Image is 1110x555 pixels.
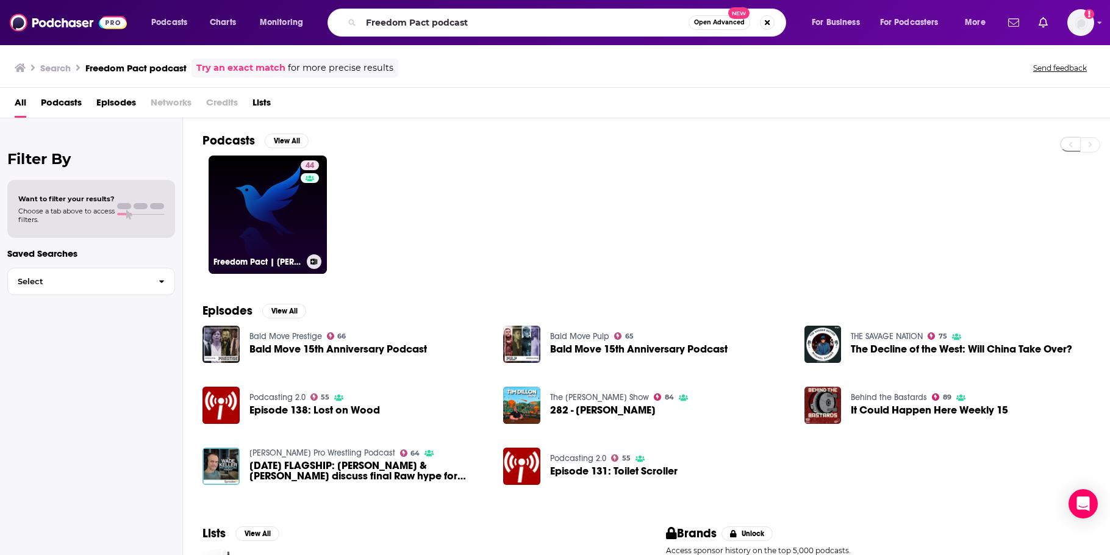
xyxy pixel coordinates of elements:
[1084,9,1094,19] svg: Add a profile image
[503,448,540,485] img: Episode 131: Toilet Scroller
[666,526,717,541] h2: Brands
[249,405,380,415] a: Episode 138: Lost on Wood
[202,133,309,148] a: PodcastsView All
[550,405,656,415] a: 282 - Lex Fridman
[202,326,240,363] a: Bald Move 15th Anniversary Podcast
[1069,489,1098,518] div: Open Intercom Messenger
[689,15,750,30] button: Open AdvancedNew
[202,387,240,424] img: Episode 138: Lost on Wood
[1029,63,1090,73] button: Send feedback
[249,460,489,481] a: 10 YRS AGO FLAGSHIP: Keller & Radican discuss final Raw hype for Extreme Rules, Kane’s new role, ...
[196,61,285,75] a: Try an exact match
[15,93,26,118] a: All
[872,13,956,32] button: open menu
[550,331,609,342] a: Bald Move Pulp
[851,344,1072,354] span: The Decline of the West: Will China Take Over?
[851,392,927,403] a: Behind the Bastards
[202,303,252,318] h2: Episodes
[143,13,203,32] button: open menu
[665,395,674,400] span: 84
[206,93,238,118] span: Credits
[41,93,82,118] span: Podcasts
[202,526,226,541] h2: Lists
[10,11,127,34] a: Podchaser - Follow, Share and Rate Podcasts
[361,13,689,32] input: Search podcasts, credits, & more...
[722,526,773,541] button: Unlock
[301,160,319,170] a: 44
[7,248,175,259] p: Saved Searches
[202,133,255,148] h2: Podcasts
[654,393,674,401] a: 84
[956,13,1001,32] button: open menu
[728,7,750,19] span: New
[202,526,279,541] a: ListsView All
[812,14,860,31] span: For Business
[851,331,923,342] a: THE SAVAGE NATION
[18,195,115,203] span: Want to filter your results?
[249,460,489,481] span: [DATE] FLAGSHIP: [PERSON_NAME] & [PERSON_NAME] discuss final Raw hype for Extreme Rules, [PERSON_...
[249,331,322,342] a: Bald Move Prestige
[804,326,842,363] img: The Decline of the West: Will China Take Over?
[943,395,951,400] span: 89
[235,526,279,541] button: View All
[410,451,420,456] span: 64
[932,393,951,401] a: 89
[209,156,327,274] a: 44Freedom Pact | [PERSON_NAME] and [PERSON_NAME]
[249,448,395,458] a: Wade Keller Pro Wrestling Podcast
[339,9,798,37] div: Search podcasts, credits, & more...
[625,334,634,339] span: 65
[928,332,947,340] a: 75
[306,160,314,172] span: 44
[880,14,939,31] span: For Podcasters
[694,20,745,26] span: Open Advanced
[550,405,656,415] span: 282 - [PERSON_NAME]
[260,14,303,31] span: Monitoring
[614,332,634,340] a: 65
[18,207,115,224] span: Choose a tab above to access filters.
[321,395,329,400] span: 55
[202,13,243,32] a: Charts
[939,334,947,339] span: 75
[265,134,309,148] button: View All
[1067,9,1094,36] span: Logged in as Ashley_Beenen
[262,304,306,318] button: View All
[8,277,149,285] span: Select
[249,392,306,403] a: Podcasting 2.0
[252,93,271,118] a: Lists
[1067,9,1094,36] button: Show profile menu
[7,150,175,168] h2: Filter By
[213,257,302,267] h3: Freedom Pact | [PERSON_NAME] and [PERSON_NAME]
[202,303,306,318] a: EpisodesView All
[851,405,1008,415] a: It Could Happen Here Weekly 15
[804,387,842,424] img: It Could Happen Here Weekly 15
[400,449,420,457] a: 64
[202,448,240,485] img: 10 YRS AGO FLAGSHIP: Keller & Radican discuss final Raw hype for Extreme Rules, Kane’s new role, ...
[151,14,187,31] span: Podcasts
[803,13,875,32] button: open menu
[550,453,606,464] a: Podcasting 2.0
[622,456,631,461] span: 55
[327,332,346,340] a: 66
[310,393,330,401] a: 55
[210,14,236,31] span: Charts
[503,387,540,424] img: 282 - Lex Fridman
[96,93,136,118] a: Episodes
[1003,12,1024,33] a: Show notifications dropdown
[249,344,427,354] a: Bald Move 15th Anniversary Podcast
[666,546,1090,555] p: Access sponsor history on the top 5,000 podcasts.
[503,326,540,363] img: Bald Move 15th Anniversary Podcast
[550,344,728,354] a: Bald Move 15th Anniversary Podcast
